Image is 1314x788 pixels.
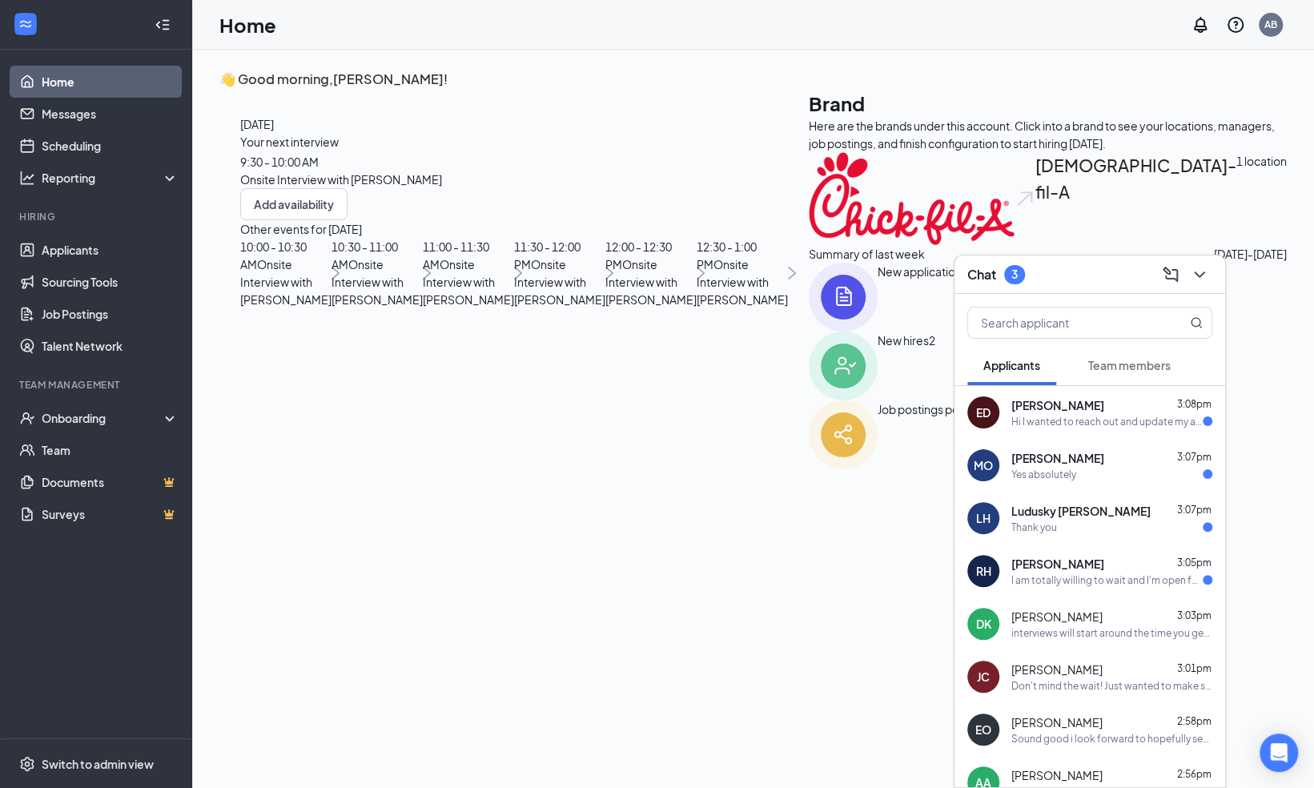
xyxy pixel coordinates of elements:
svg: QuestionInfo [1226,15,1245,34]
a: Home [42,66,179,98]
span: 2:58pm [1177,715,1212,727]
svg: WorkstreamLogo [18,16,34,32]
h3: 👋 Good morning, [PERSON_NAME] ! [219,69,1287,90]
img: open.6027fd2a22e1237b5b06.svg [1015,152,1035,245]
div: Switch to admin view [42,756,154,772]
h1: Brand [809,90,1287,117]
span: 12:30 - 1:00 PM [697,239,757,271]
svg: Collapse [155,17,171,33]
svg: Settings [19,756,35,772]
span: 10:00 - 10:30 AM [240,239,307,271]
svg: ComposeMessage [1161,265,1180,284]
span: 11:30 - 12:00 PM [514,239,581,271]
div: LH [976,510,991,526]
div: Job postings posted [878,400,983,469]
a: Team [42,434,179,466]
span: Team members [1088,358,1171,372]
a: Job Postings [42,298,179,330]
svg: MagnifyingGlass [1190,316,1203,329]
span: 3:05pm [1177,557,1212,569]
a: Messages [42,98,179,130]
div: RH [976,563,991,579]
span: Your next interview [240,135,339,149]
h2: [DEMOGRAPHIC_DATA]-fil-A [1035,152,1236,245]
span: 2 [929,332,935,400]
span: 10:30 - 11:00 AM [332,239,398,271]
img: Chick-fil-A [809,152,1015,245]
span: [PERSON_NAME] [1011,767,1103,783]
div: New hires [878,332,929,400]
div: Reporting [42,170,179,186]
svg: Notifications [1191,15,1210,34]
div: New applications [878,263,967,332]
span: Ludusky [PERSON_NAME] [1011,503,1151,519]
a: Applicants [42,234,179,266]
span: Onsite Interview with [PERSON_NAME] [423,257,514,307]
span: 3:07pm [1177,451,1212,463]
a: DocumentsCrown [42,466,179,498]
span: 12:00 - 12:30 PM [605,239,672,271]
div: ED [976,404,991,420]
img: icon [809,332,878,400]
button: ComposeMessage [1158,262,1183,287]
div: MO [974,457,993,473]
span: Onsite Interview with [PERSON_NAME] [332,257,423,307]
span: [PERSON_NAME] [1011,609,1103,625]
div: EO [975,722,991,738]
span: [DATE] - [DATE] [1214,245,1287,263]
div: 3 [1011,267,1018,281]
span: Onsite Interview with [PERSON_NAME] [240,257,332,307]
span: 3:07pm [1177,504,1212,516]
img: icon [809,400,878,469]
span: 3:03pm [1177,609,1212,621]
svg: Analysis [19,170,35,186]
span: Onsite Interview with [PERSON_NAME] [514,257,605,307]
h3: Chat [967,266,996,283]
span: 11:00 - 11:30 AM [423,239,489,271]
div: AB [1264,18,1277,31]
a: Scheduling [42,130,179,162]
div: Hiring [19,210,175,223]
span: Summary of last week [809,245,925,263]
div: Sound good i look forward to hopefully seeing you in september! [1011,732,1212,746]
span: Other events for [DATE] [240,220,788,238]
div: Yes absolutely [1011,468,1076,481]
a: SurveysCrown [42,498,179,530]
span: [PERSON_NAME] [1011,661,1103,677]
span: [DATE] [240,115,788,133]
span: [PERSON_NAME] [1011,556,1104,572]
div: DK [976,616,991,632]
div: Thank you [1011,521,1057,534]
button: Add availability [240,188,348,220]
span: [PERSON_NAME] [1011,450,1104,466]
span: [PERSON_NAME] [1011,714,1103,730]
span: Onsite Interview with [PERSON_NAME] [697,257,788,307]
div: Onboarding [42,410,165,426]
div: Don't mind the wait! Just wanted to make sure I got my application in. Look forward to hearing fr... [1011,679,1212,693]
h1: Home [219,11,276,38]
span: [PERSON_NAME] [1011,397,1104,413]
div: I am totally willing to wait and I'm open for an interview whenever you are ready! [1011,573,1203,587]
div: Here are the brands under this account. Click into a brand to see your locations, managers, job p... [809,117,1287,152]
span: 1 location [1236,152,1287,245]
div: Hi I wanted to reach out and update my availability! [1011,415,1203,428]
span: 3:01pm [1177,662,1212,674]
span: Applicants [983,358,1040,372]
span: 3:08pm [1177,398,1212,410]
div: Open Intercom Messenger [1260,734,1298,772]
a: Sourcing Tools [42,266,179,298]
svg: ChevronDown [1190,265,1209,284]
button: ChevronDown [1187,262,1212,287]
div: interviews will start around the time you get back. You will be able to schedule in person [1011,626,1212,640]
span: 9:30 - 10:00 AM [240,155,319,169]
div: Team Management [19,378,175,392]
span: 2:56pm [1177,768,1212,780]
img: icon [809,263,878,332]
div: JC [977,669,990,685]
input: Search applicant [968,308,1158,338]
a: Talent Network [42,330,179,362]
svg: UserCheck [19,410,35,426]
span: Onsite Interview with [PERSON_NAME] [240,172,442,187]
span: Onsite Interview with [PERSON_NAME] [605,257,697,307]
